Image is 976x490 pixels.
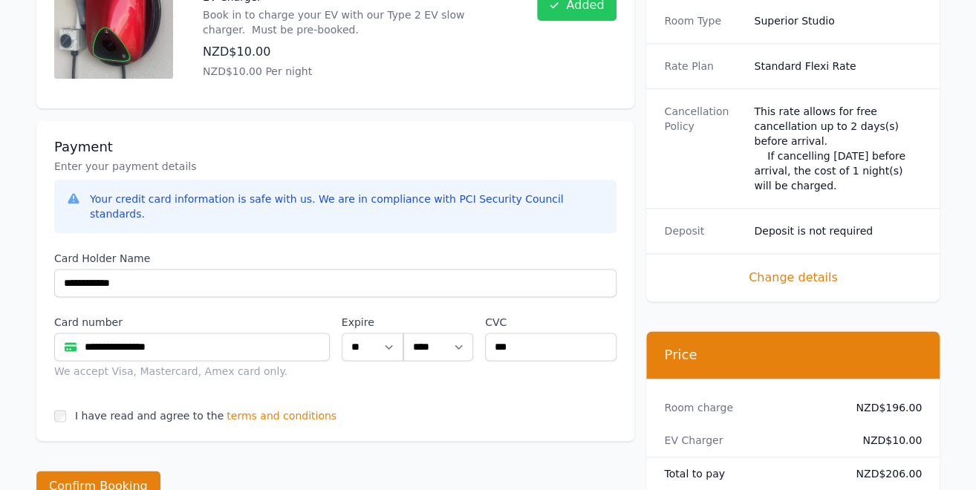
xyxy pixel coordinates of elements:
[664,400,832,415] dt: Room charge
[754,223,922,238] dd: Deposit is not required
[403,315,473,330] label: .
[664,466,832,481] dt: Total to pay
[342,315,403,330] label: Expire
[203,43,507,61] p: NZD$10.00
[54,159,616,174] p: Enter your payment details
[754,59,922,73] dd: Standard Flexi Rate
[54,251,616,266] label: Card Holder Name
[844,400,922,415] dd: NZD$196.00
[754,104,922,193] div: This rate allows for free cancellation up to 2 days(s) before arrival. If cancelling [DATE] befor...
[203,64,507,79] p: NZD$10.00 Per night
[90,192,605,221] div: Your credit card information is safe with us. We are in compliance with PCI Security Council stan...
[485,315,616,330] label: CVC
[75,410,224,422] label: I have read and agree to the
[844,433,922,448] dd: NZD$10.00
[844,466,922,481] dd: NZD$206.00
[664,13,742,28] dt: Room Type
[54,138,616,156] h3: Payment
[664,433,832,448] dt: EV Charger
[227,408,336,423] span: terms and conditions
[664,346,922,364] h3: Price
[54,364,330,379] div: We accept Visa, Mastercard, Amex card only.
[664,223,742,238] dt: Deposit
[54,315,330,330] label: Card number
[754,13,922,28] dd: Superior Studio
[664,104,742,193] dt: Cancellation Policy
[203,7,507,37] p: Book in to charge your EV with our Type 2 EV slow charger. Must be pre-booked.
[664,269,922,287] span: Change details
[664,59,742,73] dt: Rate Plan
